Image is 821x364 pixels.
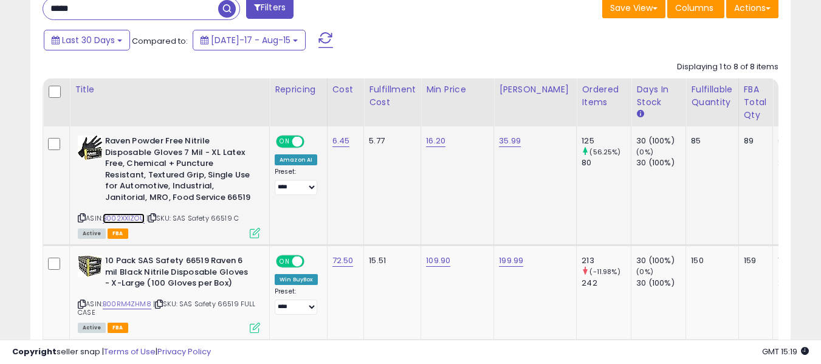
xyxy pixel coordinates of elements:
span: [DATE]-17 - Aug-15 [211,34,290,46]
div: 30 (100%) [636,255,685,266]
div: Preset: [275,287,318,315]
div: FBA Total Qty [744,83,768,122]
span: FBA [108,323,128,333]
span: All listings currently available for purchase on Amazon [78,323,106,333]
div: Displaying 1 to 8 of 8 items [677,61,778,73]
div: 80 [582,157,631,168]
div: 30 (100%) [636,157,685,168]
a: B002XXIZOU [103,213,145,224]
b: Raven Powder Free Nitrile Disposable Gloves 7 Mil - XL Latex Free, Chemical + Puncture Resistant,... [105,136,253,206]
small: (0%) [636,147,653,157]
a: Privacy Policy [157,346,211,357]
a: 6.45 [332,135,350,147]
button: [DATE]-17 - Aug-15 [193,30,306,50]
div: 89 [744,136,764,146]
div: ASIN: [78,255,260,332]
a: Terms of Use [104,346,156,357]
span: All listings currently available for purchase on Amazon [78,228,106,239]
small: (0%) [636,267,653,276]
span: Compared to: [132,35,188,47]
a: 35.99 [499,135,521,147]
div: seller snap | | [12,346,211,358]
div: 125 [582,136,631,146]
div: Min Price [426,83,489,96]
div: 15.51 [369,255,411,266]
div: Preset: [275,168,318,195]
a: 109.90 [426,255,450,267]
div: Ordered Items [582,83,626,109]
a: B00RM4ZHM8 [103,299,151,309]
small: (-11.98%) [589,267,620,276]
strong: Copyright [12,346,57,357]
div: 213 [582,255,631,266]
span: ON [277,256,292,267]
span: OFF [303,256,322,267]
div: 159 [744,255,764,266]
div: Fulfillable Quantity [691,83,733,109]
a: 16.20 [426,135,445,147]
small: (56.25%) [589,147,620,157]
span: 2025-09-15 15:19 GMT [762,346,809,357]
div: 85 [691,136,729,146]
div: Win BuyBox [275,274,318,285]
span: | SKU: SAS Safety 66519 C [146,213,239,223]
div: 30 (100%) [636,136,685,146]
div: Days In Stock [636,83,681,109]
div: [PERSON_NAME] [499,83,571,96]
span: Last 30 Days [62,34,115,46]
div: ASIN: [78,136,260,237]
span: | SKU: SAS Safety 66519 FULL CASE [78,299,256,317]
div: Cost [332,83,359,96]
b: 10 Pack SAS Safety 66519 Raven 6 mil Black Nitrile Disposable Gloves - X-Large (100 Gloves per Box) [105,255,253,292]
div: 5.77 [369,136,411,146]
a: 72.50 [332,255,354,267]
span: Columns [675,2,713,14]
span: FBA [108,228,128,239]
div: Repricing [275,83,322,96]
span: OFF [303,137,322,147]
a: 199.99 [499,255,523,267]
div: Amazon AI [275,154,317,165]
div: Fulfillment Cost [369,83,416,109]
div: Title [75,83,264,96]
img: 41C2BxEcDFL._SL40_.jpg [78,136,102,160]
span: ON [277,137,292,147]
div: 30 (100%) [636,278,685,289]
div: 242 [582,278,631,289]
img: 51H4sXfwpsL._SL40_.jpg [78,255,102,277]
div: 150 [691,255,729,266]
small: Days In Stock. [636,109,644,120]
button: Last 30 Days [44,30,130,50]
